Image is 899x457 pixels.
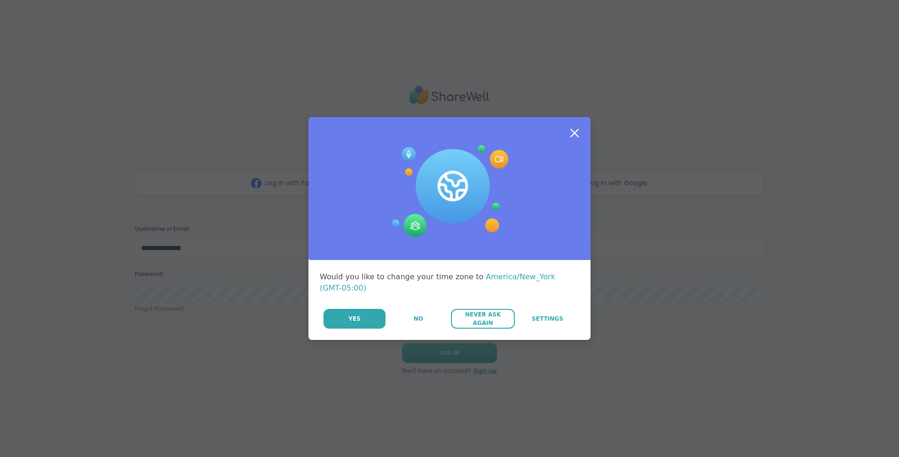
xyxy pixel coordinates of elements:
[532,315,563,323] span: Settings
[456,310,510,327] span: Never Ask Again
[516,309,579,329] a: Settings
[323,309,386,329] button: Yes
[348,315,361,323] span: Yes
[320,272,555,292] span: America/New_York (GMT-05:00)
[451,309,514,329] button: Never Ask Again
[414,315,423,323] span: No
[386,309,450,329] button: No
[320,271,579,294] div: Would you like to change your time zone to
[391,145,508,237] img: Session Experience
